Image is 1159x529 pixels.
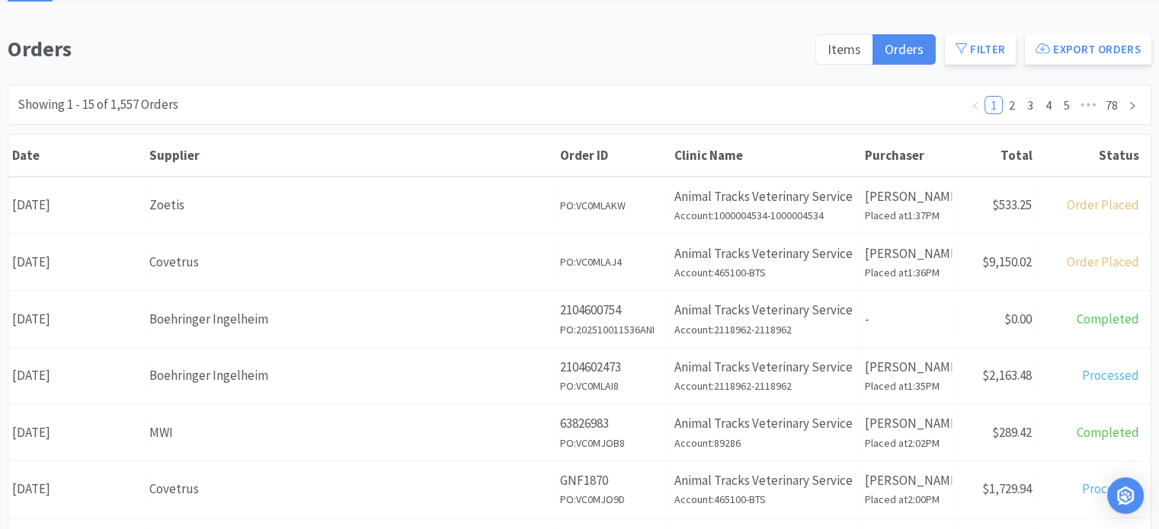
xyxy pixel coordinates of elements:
p: [PERSON_NAME] [865,186,948,207]
a: 78 [1101,97,1122,113]
a: 2 [1004,97,1020,113]
p: 2104600754 [560,300,666,320]
div: Boehringer Ingelheim [149,309,552,330]
h6: Account: 1000004534-1000004534 [674,207,856,224]
span: $533.25 [992,196,1032,213]
p: Animal Tracks Veterinary Service [674,413,856,434]
p: 63826983 [560,413,666,434]
h6: Placed at 2:02PM [865,435,948,451]
li: 3 [1021,96,1039,114]
h6: Account: 465100-BTS [674,264,856,281]
h6: Placed at 1:37PM [865,207,948,224]
h6: Account: 2118962-2118962 [674,378,856,394]
div: Zoetis [149,195,552,215]
span: $1,729.94 [982,480,1032,497]
span: Order Placed [1067,253,1139,270]
li: Next 5 Pages [1076,96,1100,114]
span: Order Placed [1067,196,1139,213]
button: Export Orders [1025,34,1151,65]
i: icon: right [1128,101,1137,110]
span: Processed [1082,367,1139,384]
h6: PO: VC0MLAJ4 [560,253,666,270]
a: 3 [1022,97,1039,113]
li: Previous Page [966,96,985,114]
h1: Orders [8,32,806,66]
p: [PERSON_NAME] [865,357,948,378]
h6: Account: 89286 [674,435,856,451]
div: [DATE] [8,470,146,508]
div: Date [12,147,142,164]
p: [PERSON_NAME] [865,470,948,491]
div: Boehringer Ingelheim [149,365,552,386]
div: [DATE] [8,186,146,225]
h6: PO: VC0MJO9D [560,491,666,508]
div: Supplier [149,147,552,164]
span: $9,150.02 [982,253,1032,270]
h6: Placed at 1:35PM [865,378,948,394]
li: 1 [985,96,1003,114]
p: GNF1870 [560,470,666,491]
div: Total [956,147,1033,164]
span: $289.42 [992,424,1032,441]
h6: Placed at 1:36PM [865,264,948,281]
li: Next Page [1123,96,1141,114]
div: Showing 1 - 15 of 1,557 Orders [18,94,178,115]
div: [DATE] [8,356,146,395]
button: Filter [945,34,1016,65]
div: Covetrus [149,252,552,272]
a: 4 [1040,97,1057,113]
h6: Account: 2118962-2118962 [674,321,856,338]
h6: Account: 465100-BTS [674,491,856,508]
div: [DATE] [8,243,146,282]
li: 4 [1039,96,1058,114]
li: 2 [1003,96,1021,114]
span: Orders [885,40,924,58]
div: MWI [149,422,552,443]
div: Covetrus [149,479,552,499]
p: 2104602473 [560,357,666,378]
p: [PERSON_NAME] [865,413,948,434]
span: Completed [1077,424,1139,441]
span: Items [828,40,861,58]
p: - [865,309,948,330]
h6: PO: VC0MLAI8 [560,378,666,394]
p: Animal Tracks Veterinary Service [674,300,856,320]
div: Open Intercom Messenger [1107,477,1144,514]
a: 5 [1058,97,1075,113]
span: $0.00 [1004,311,1032,327]
div: [DATE] [8,413,146,452]
div: Purchaser [865,147,949,164]
p: Animal Tracks Veterinary Service [674,186,856,207]
p: Animal Tracks Veterinary Service [674,357,856,378]
div: Order ID [560,147,667,164]
span: ••• [1076,96,1100,114]
li: 5 [1058,96,1076,114]
h6: PO: 202510011536ANI [560,321,666,338]
h6: PO: VC0MLAKW [560,197,666,214]
i: icon: left [971,101,980,110]
span: $2,163.48 [982,367,1032,384]
h6: Placed at 2:00PM [865,491,948,508]
div: Status [1040,147,1139,164]
h6: PO: VC0MJOB8 [560,435,666,451]
a: 1 [985,97,1002,113]
span: Processed [1082,480,1139,497]
li: 78 [1100,96,1123,114]
p: Animal Tracks Veterinary Service [674,470,856,491]
span: Completed [1077,311,1139,327]
div: [DATE] [8,300,146,339]
p: Animal Tracks Veterinary Service [674,244,856,264]
p: [PERSON_NAME] [865,244,948,264]
div: Clinic Name [674,147,857,164]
